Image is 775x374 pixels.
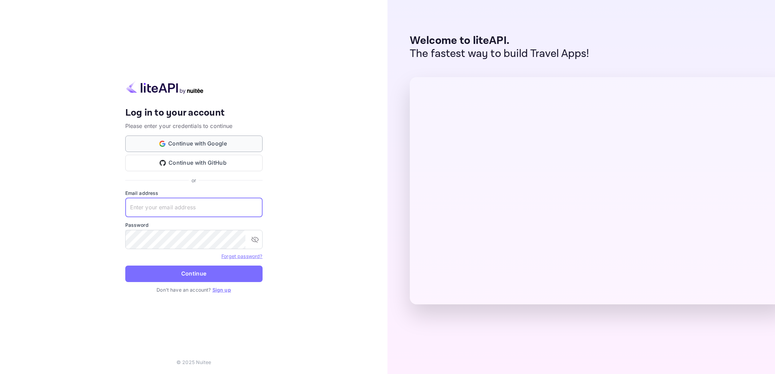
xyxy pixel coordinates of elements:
[212,287,231,293] a: Sign up
[410,47,589,60] p: The fastest way to build Travel Apps!
[125,221,263,229] label: Password
[125,198,263,217] input: Enter your email address
[176,359,211,366] p: © 2025 Nuitee
[221,253,262,259] a: Forget password?
[125,286,263,293] p: Don't have an account?
[248,233,262,246] button: toggle password visibility
[125,189,263,197] label: Email address
[410,34,589,47] p: Welcome to liteAPI.
[125,266,263,282] button: Continue
[125,81,204,94] img: liteapi
[125,107,263,119] h4: Log in to your account
[125,136,263,152] button: Continue with Google
[192,177,196,184] p: or
[125,122,263,130] p: Please enter your credentials to continue
[221,253,262,259] a: Forget password?
[125,155,263,171] button: Continue with GitHub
